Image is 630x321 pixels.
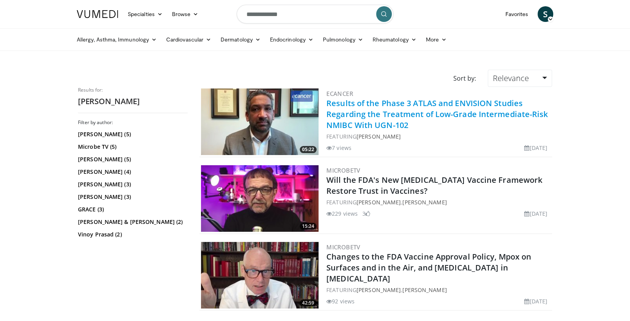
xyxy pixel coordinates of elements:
a: 05:22 [201,88,319,155]
a: [PERSON_NAME] & [PERSON_NAME] (2) [78,218,186,226]
h2: [PERSON_NAME] [78,96,188,106]
a: Endocrinology [265,32,318,47]
span: 42:59 [300,299,317,307]
img: f9cb20aa-2f8b-4e67-b0be-30cc45edd54a.300x170_q85_crop-smart_upscale.jpg [201,242,319,308]
div: FEATURING , [326,198,550,206]
a: Allergy, Asthma, Immunology [72,32,161,47]
a: ecancer [326,90,353,97]
img: c8cff72f-eb96-4b96-9c50-c3ee4a74e8ab.300x170_q85_crop-smart_upscale.jpg [201,165,319,232]
a: Dermatology [216,32,265,47]
h3: Filter by author: [78,119,188,126]
a: [PERSON_NAME] [357,133,401,140]
li: 3 [362,209,370,218]
a: MicrobeTV [326,166,360,174]
a: [PERSON_NAME] [402,286,447,294]
li: [DATE] [524,297,547,305]
a: Rheumatology [368,32,421,47]
li: 7 views [326,144,351,152]
img: 6b1c281a-49e6-41e3-8fe6-1c5e89e53a40.300x170_q85_crop-smart_upscale.jpg [201,88,319,155]
div: FEATURING , [326,286,550,294]
img: VuMedi Logo [77,10,118,18]
input: Search topics, interventions [237,5,393,23]
div: Sort by: [447,70,482,87]
a: Microbe TV (5) [78,143,186,151]
a: More [421,32,451,47]
a: MicrobeTV [326,243,360,251]
p: Results for: [78,87,188,93]
a: Will the FDA's New [MEDICAL_DATA] Vaccine Framework Restore Trust in Vaccines? [326,175,542,196]
a: [PERSON_NAME] (5) [78,155,186,163]
span: 15:24 [300,223,317,230]
li: 92 views [326,297,355,305]
a: Favorites [500,6,533,22]
a: Changes to the FDA Vaccine Approval Policy, Mpox on Surfaces and in the Air, and [MEDICAL_DATA] i... [326,251,531,284]
a: 42:59 [201,242,319,308]
li: [DATE] [524,209,547,218]
li: [DATE] [524,144,547,152]
a: [PERSON_NAME] [357,286,401,294]
a: Results of the Phase 3 ATLAS and ENVISION Studies Regarding the Treatment of Low-Grade Intermedia... [326,98,548,130]
a: Cardiovascular [161,32,216,47]
a: [PERSON_NAME] (4) [78,168,186,176]
a: GRACE (3) [78,206,186,213]
a: 15:24 [201,165,319,232]
a: Browse [167,6,203,22]
a: [PERSON_NAME] [402,198,447,206]
li: 229 views [326,209,358,218]
a: [PERSON_NAME] (5) [78,130,186,138]
span: 05:22 [300,146,317,153]
a: Specialties [123,6,167,22]
div: FEATURING [326,132,550,141]
a: Vinoy Prasad (2) [78,231,186,238]
a: S [538,6,553,22]
a: [PERSON_NAME] (3) [78,193,186,201]
a: [PERSON_NAME] (3) [78,180,186,188]
a: Pulmonology [318,32,368,47]
a: [PERSON_NAME] [357,198,401,206]
a: Relevance [488,70,552,87]
span: Relevance [493,73,529,83]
